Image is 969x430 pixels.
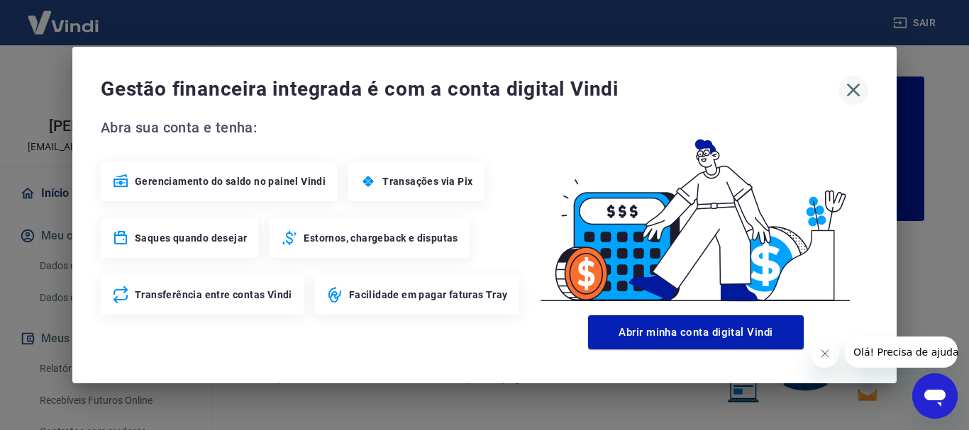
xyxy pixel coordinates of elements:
[845,336,958,368] iframe: Mensagem da empresa
[135,231,247,245] span: Saques quando desejar
[811,339,839,368] iframe: Fechar mensagem
[304,231,458,245] span: Estornos, chargeback e disputas
[382,174,472,188] span: Transações via Pix
[9,10,119,21] span: Olá! Precisa de ajuda?
[101,116,524,139] span: Abra sua conta e tenha:
[524,116,868,310] img: Good Billing
[588,315,804,349] button: Abrir minha conta digital Vindi
[101,75,838,103] span: Gestão financeira integrada é com a conta digital Vindi
[135,288,292,302] span: Transferência entre contas Vindi
[135,174,326,188] span: Gerenciamento do saldo no painel Vindi
[912,373,958,419] iframe: Botão para abrir a janela de mensagens
[349,288,508,302] span: Facilidade em pagar faturas Tray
